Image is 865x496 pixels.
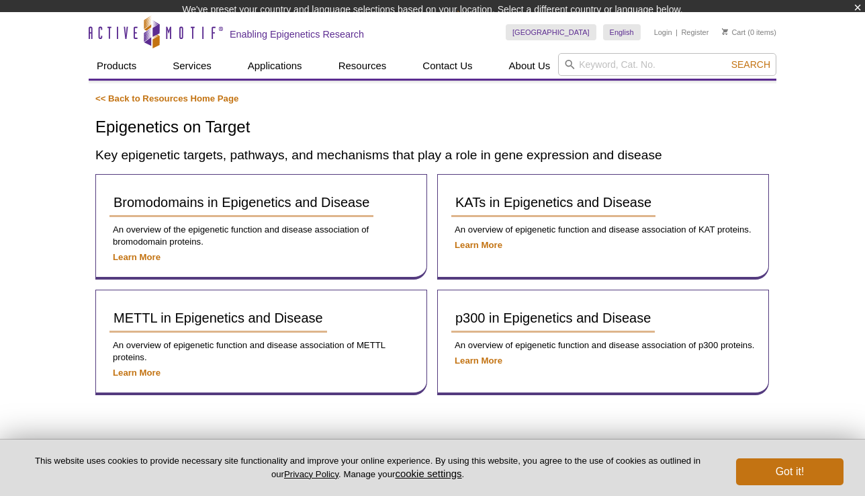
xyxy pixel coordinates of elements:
[654,28,672,37] a: Login
[455,240,502,250] a: Learn More
[230,28,364,40] h2: Enabling Epigenetics Research
[109,339,413,364] p: An overview of epigenetic function and disease association of METTL proteins.
[451,304,655,333] a: p300 in Epigenetics and Disease
[731,59,770,70] span: Search
[676,24,678,40] li: |
[722,24,776,40] li: (0 items)
[95,146,770,164] h2: Key epigenetic targets, pathways, and mechanisms that play a role in gene expression and disease
[451,188,655,217] a: KATs in Epigenetics and Disease
[89,53,144,79] a: Products
[455,195,651,210] span: KATs in Epigenetics and Disease
[414,53,480,79] a: Contact Us
[284,469,338,479] a: Privacy Policy
[95,118,770,138] h1: Epigenetics on Target
[736,458,844,485] button: Got it!
[330,53,395,79] a: Resources
[455,311,651,325] span: p300 in Epigenetics and Disease
[603,24,641,40] a: English
[113,195,369,210] span: Bromodomains in Epigenetics and Disease
[113,252,161,262] a: Learn More
[506,24,596,40] a: [GEOGRAPHIC_DATA]
[457,10,493,42] img: Change Here
[21,455,714,481] p: This website uses cookies to provide necessary site functionality and improve your online experie...
[681,28,709,37] a: Register
[113,311,323,325] span: METTL in Epigenetics and Disease
[113,368,161,378] a: Learn More
[109,188,373,217] a: Bromodomains in Epigenetics and Disease
[109,224,413,248] p: An overview of the epigenetic function and disease association of bromodomain proteins.
[455,356,502,366] a: Learn More
[95,93,238,104] a: << Back to Resources Home Page
[722,28,728,35] img: Your Cart
[451,224,755,236] p: An overview of epigenetic function and disease association of KAT proteins.
[109,304,327,333] a: METTL in Epigenetics and Disease
[240,53,310,79] a: Applications
[501,53,559,79] a: About Us
[558,53,776,76] input: Keyword, Cat. No.
[165,53,220,79] a: Services
[395,468,461,479] button: cookie settings
[722,28,745,37] a: Cart
[727,58,774,71] button: Search
[451,339,755,352] p: An overview of epigenetic function and disease association of p300 proteins.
